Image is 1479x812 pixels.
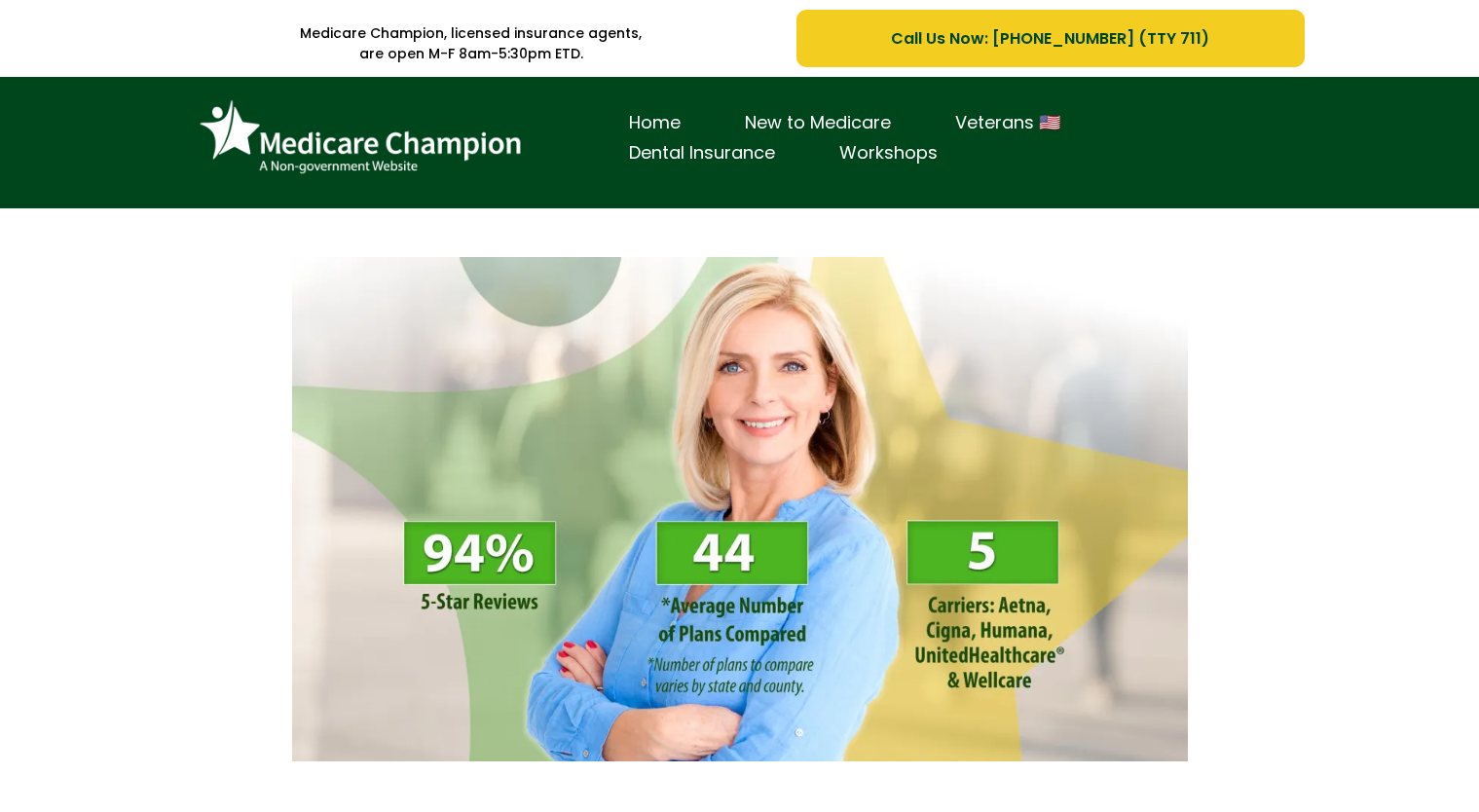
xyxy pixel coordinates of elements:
[713,108,923,138] a: New to Medicare
[923,108,1092,138] a: Veterans 🇺🇸
[597,108,713,138] a: Home
[175,44,768,64] p: are open M-F 8am-5:30pm ETD.
[597,138,807,168] a: Dental Insurance
[796,10,1304,67] a: Call Us Now: 1-833-823-1990 (TTY 711)
[807,138,970,168] a: Workshops
[190,92,531,184] img: Brand Logo
[891,26,1209,51] span: Call Us Now: [PHONE_NUMBER] (TTY 711)
[175,23,768,44] p: Medicare Champion, licensed insurance agents,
